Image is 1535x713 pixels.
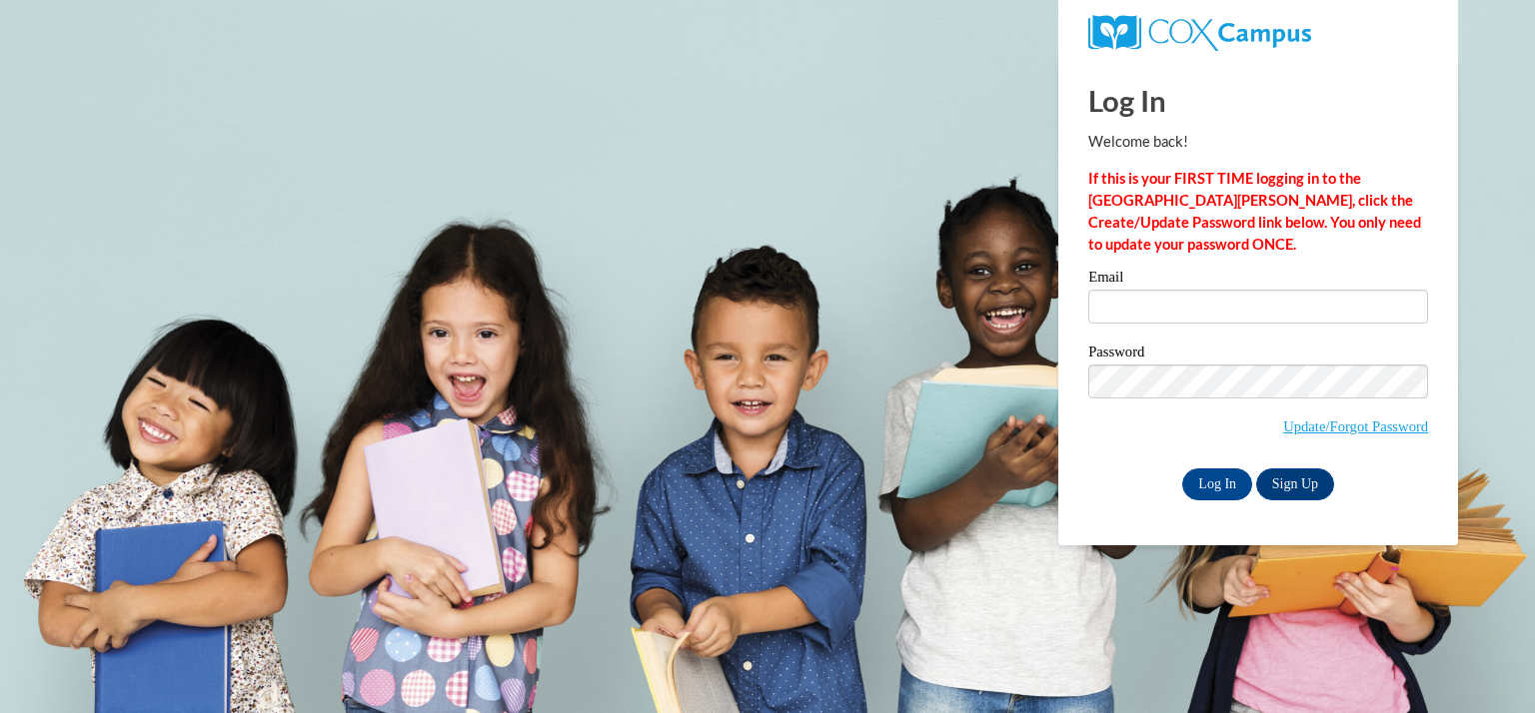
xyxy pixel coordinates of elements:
[1182,468,1252,500] input: Log In
[1088,270,1428,290] label: Email
[1256,468,1334,500] a: Sign Up
[1088,131,1428,153] p: Welcome back!
[1283,418,1428,434] a: Update/Forgot Password
[1088,345,1428,364] label: Password
[1088,170,1421,253] strong: If this is your FIRST TIME logging in to the [GEOGRAPHIC_DATA][PERSON_NAME], click the Create/Upd...
[1088,80,1428,121] h1: Log In
[1088,23,1311,40] a: COX Campus
[1088,15,1311,51] img: COX Campus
